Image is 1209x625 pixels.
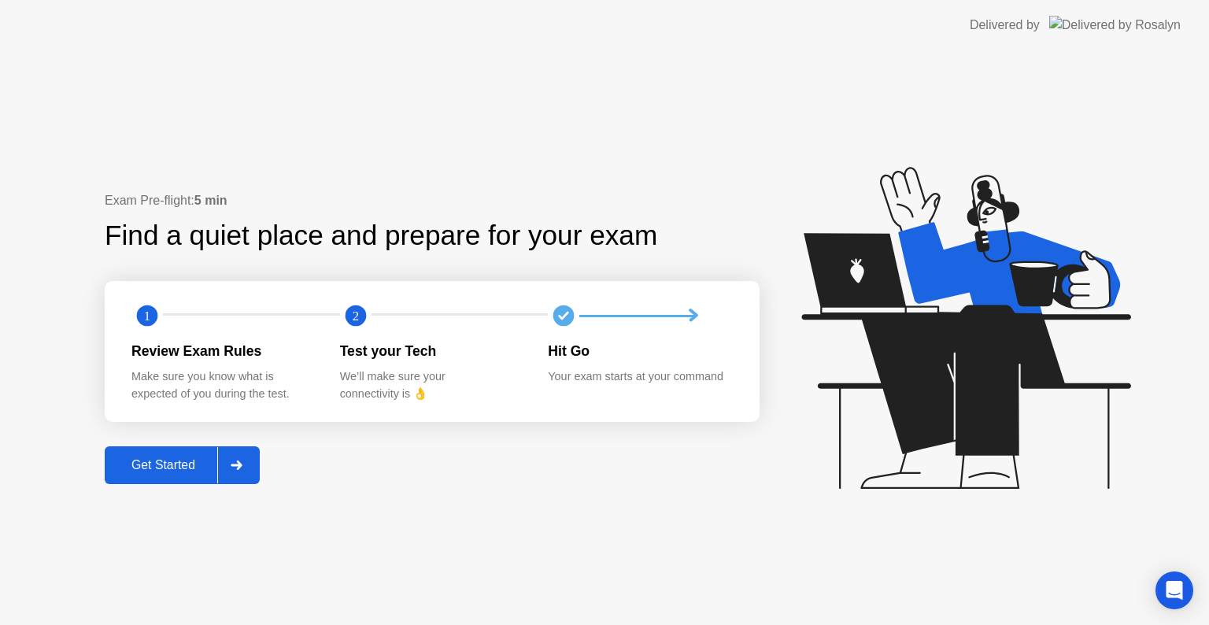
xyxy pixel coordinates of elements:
[131,368,315,402] div: Make sure you know what is expected of you during the test.
[131,341,315,361] div: Review Exam Rules
[340,368,523,402] div: We’ll make sure your connectivity is 👌
[144,309,150,324] text: 1
[194,194,227,207] b: 5 min
[105,191,760,210] div: Exam Pre-flight:
[340,341,523,361] div: Test your Tech
[105,446,260,484] button: Get Started
[1155,571,1193,609] div: Open Intercom Messenger
[970,16,1040,35] div: Delivered by
[353,309,359,324] text: 2
[548,368,731,386] div: Your exam starts at your command
[1049,16,1181,34] img: Delivered by Rosalyn
[105,215,660,257] div: Find a quiet place and prepare for your exam
[109,458,217,472] div: Get Started
[548,341,731,361] div: Hit Go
